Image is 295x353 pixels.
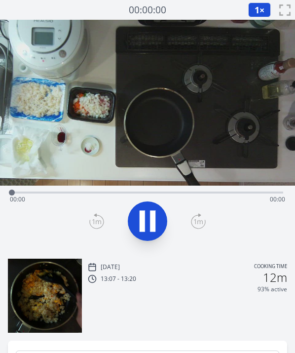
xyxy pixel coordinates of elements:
img: 250925040834_thumb.jpeg [8,259,82,333]
p: 93% active [258,285,287,293]
p: [DATE] [101,263,120,271]
h2: 12m [263,272,287,283]
p: Cooking time [254,263,287,272]
a: 00:00:00 [129,3,166,17]
span: 1 [255,4,259,16]
p: 13:07 - 13:20 [101,275,136,283]
span: 00:00 [270,195,285,203]
button: 1× [248,2,271,17]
